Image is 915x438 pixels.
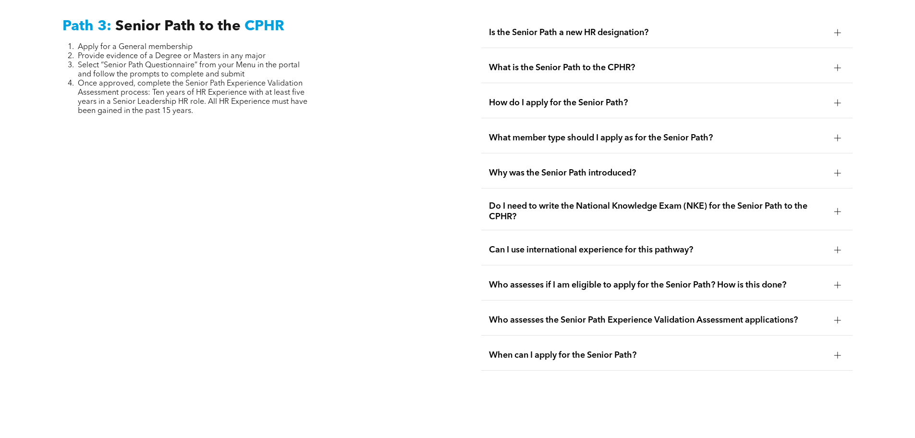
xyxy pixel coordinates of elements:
[62,19,111,34] span: Path 3:
[78,52,266,60] span: Provide evidence of a Degree or Masters in any major
[489,168,827,178] span: Why was the Senior Path introduced?
[489,63,827,73] span: What is the Senior Path to the CPHR?
[489,315,827,325] span: Who assesses the Senior Path Experience Validation Assessment applications?
[78,43,193,51] span: Apply for a General membership
[489,27,827,38] span: Is the Senior Path a new HR designation?
[489,350,827,361] span: When can I apply for the Senior Path?
[244,19,284,34] span: CPHR
[78,80,307,115] span: Once approved, complete the Senior Path Experience Validation Assessment process: Ten years of HR...
[489,280,827,290] span: Who assesses if I am eligible to apply for the Senior Path? How is this done?
[489,98,827,108] span: How do I apply for the Senior Path?
[78,62,300,78] span: Select “Senior Path Questionnaire” from your Menu in the portal and follow the prompts to complet...
[489,201,827,222] span: Do I need to write the National Knowledge Exam (NKE) for the Senior Path to the CPHR?
[115,19,241,34] span: Senior Path to the
[489,133,827,143] span: What member type should I apply as for the Senior Path?
[489,245,827,255] span: Can I use international experience for this pathway?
